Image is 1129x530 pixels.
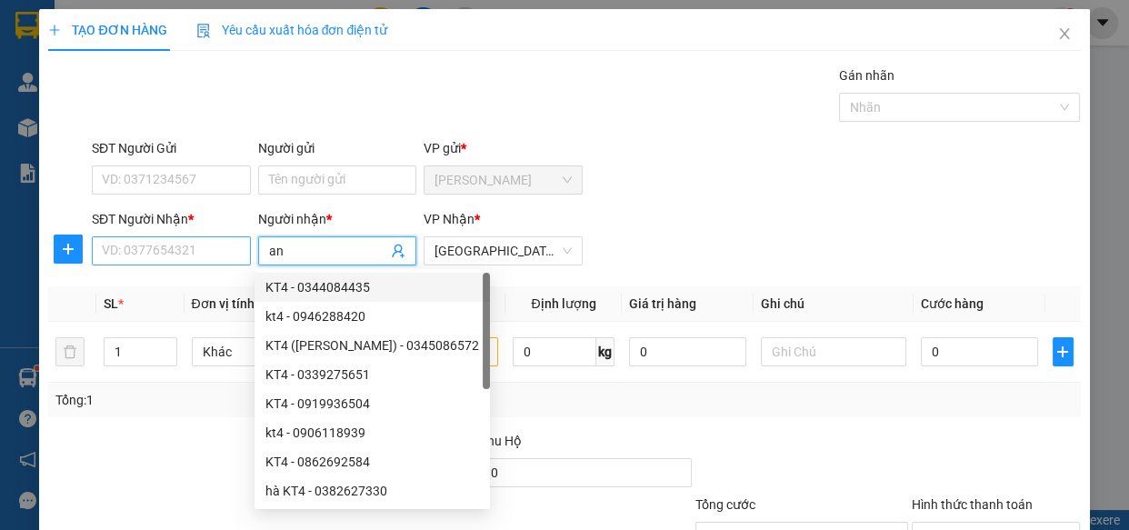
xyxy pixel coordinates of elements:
[629,296,696,311] span: Giá trị hàng
[265,452,479,472] div: KT4 - 0862692584
[839,68,894,83] label: Gán nhãn
[255,302,490,331] div: kt4 - 0946288420
[258,138,417,158] div: Người gửi
[55,242,82,256] span: plus
[761,337,907,366] input: Ghi Chú
[92,138,251,158] div: SĐT Người Gửi
[255,476,490,505] div: hà KT4 - 0382627330
[48,24,61,36] span: plus
[596,337,614,366] span: kg
[265,277,479,297] div: KT4 - 0344084435
[1039,9,1090,60] button: Close
[265,306,479,326] div: kt4 - 0946288420
[258,209,417,229] div: Người nhận
[192,296,260,311] span: Đơn vị tính
[424,138,583,158] div: VP gửi
[1053,337,1074,366] button: plus
[391,244,405,258] span: user-add
[1054,345,1073,359] span: plus
[255,360,490,389] div: KT4 - 0339275651
[55,337,85,366] button: delete
[265,394,479,414] div: KT4 - 0919936504
[695,497,755,512] span: Tổng cước
[265,423,479,443] div: kt4 - 0906118939
[912,497,1033,512] label: Hình thức thanh toán
[435,166,572,194] span: Phan Rang
[55,390,437,410] div: Tổng: 1
[754,286,914,322] th: Ghi chú
[255,331,490,360] div: KT4 (THỊNH) - 0345086572
[203,338,327,365] span: Khác
[480,434,522,448] span: Thu Hộ
[196,23,388,37] span: Yêu cầu xuất hóa đơn điện tử
[435,237,572,265] span: Sài Gòn
[265,365,479,385] div: KT4 - 0339275651
[54,235,83,264] button: plus
[629,337,746,366] input: 0
[1057,26,1072,41] span: close
[255,447,490,476] div: KT4 - 0862692584
[48,23,166,37] span: TẠO ĐƠN HÀNG
[255,389,490,418] div: KT4 - 0919936504
[104,296,118,311] span: SL
[265,335,479,355] div: KT4 ([PERSON_NAME]) - 0345086572
[921,296,984,311] span: Cước hàng
[424,212,475,226] span: VP Nhận
[255,418,490,447] div: kt4 - 0906118939
[196,24,211,38] img: icon
[531,296,595,311] span: Định lượng
[255,273,490,302] div: KT4 - 0344084435
[265,481,479,501] div: hà KT4 - 0382627330
[92,209,251,229] div: SĐT Người Nhận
